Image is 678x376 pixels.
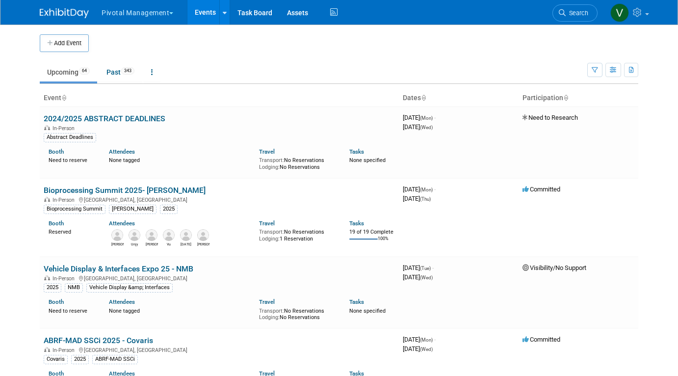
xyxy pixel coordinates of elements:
[44,274,395,282] div: [GEOGRAPHIC_DATA], [GEOGRAPHIC_DATA]
[610,3,629,22] img: Valerie Weld
[44,336,153,345] a: ABRF-MAD SSCi 2025 - Covaris
[44,283,61,292] div: 2025
[99,63,142,81] a: Past343
[49,155,94,164] div: Need to reserve
[49,227,94,236] div: Reserved
[160,205,178,214] div: 2025
[49,298,64,305] a: Booth
[129,229,140,241] img: Unjy Park
[403,273,433,281] span: [DATE]
[49,306,94,315] div: Need to reserve
[259,306,335,321] div: No Reservations No Reservations
[92,355,138,364] div: ABRF-MAD SSCi
[522,264,586,271] span: Visibility/No Support
[52,125,78,132] span: In-Person
[259,148,275,155] a: Travel
[349,220,364,227] a: Tasks
[522,186,560,193] span: Committed
[109,205,156,214] div: [PERSON_NAME]
[434,336,436,343] span: -
[197,229,209,241] img: Kevin LeShane
[349,308,386,314] span: None specified
[71,355,89,364] div: 2025
[44,346,395,353] div: [GEOGRAPHIC_DATA], [GEOGRAPHIC_DATA]
[434,114,436,121] span: -
[259,298,275,305] a: Travel
[420,115,433,121] span: (Mon)
[52,197,78,203] span: In-Person
[434,186,436,193] span: -
[420,347,433,352] span: (Wed)
[61,94,66,102] a: Sort by Event Name
[420,187,433,192] span: (Mon)
[259,227,335,242] div: No Reservations 1 Reservation
[40,34,89,52] button: Add Event
[163,229,175,241] img: Vu Nguyen
[65,283,83,292] div: NMB
[109,155,252,164] div: None tagged
[432,264,434,271] span: -
[197,241,209,247] div: Kevin LeShane
[421,94,426,102] a: Sort by Start Date
[109,298,135,305] a: Attendees
[163,241,175,247] div: Vu Nguyen
[420,337,433,343] span: (Mon)
[180,229,192,241] img: Raja Srinivas
[146,241,158,247] div: Traci Haddock
[403,195,431,202] span: [DATE]
[563,94,568,102] a: Sort by Participation Type
[420,125,433,130] span: (Wed)
[180,241,192,247] div: Raja Srinivas
[44,275,50,280] img: In-Person Event
[49,148,64,155] a: Booth
[259,220,275,227] a: Travel
[403,264,434,271] span: [DATE]
[109,220,135,227] a: Attendees
[259,236,280,242] span: Lodging:
[44,355,68,364] div: Covaris
[403,345,433,352] span: [DATE]
[566,9,588,17] span: Search
[519,90,638,107] th: Participation
[399,90,519,107] th: Dates
[378,236,389,249] td: 100%
[349,157,386,163] span: None specified
[403,336,436,343] span: [DATE]
[259,155,335,170] div: No Reservations No Reservations
[86,283,173,292] div: Vehicle Display &amp; Interfaces
[44,205,105,214] div: Bioprocessing Summit
[40,8,89,18] img: ExhibitDay
[552,4,598,22] a: Search
[420,196,431,202] span: (Thu)
[259,229,284,235] span: Transport:
[522,114,578,121] span: Need to Research
[349,148,364,155] a: Tasks
[40,63,97,81] a: Upcoming64
[259,314,280,321] span: Lodging:
[121,67,134,75] span: 343
[44,133,96,142] div: Abstract Deadlines
[403,114,436,121] span: [DATE]
[111,229,123,241] img: Omar El-Ghouch
[259,308,284,314] span: Transport:
[522,336,560,343] span: Committed
[259,157,284,163] span: Transport:
[259,164,280,170] span: Lodging:
[129,241,141,247] div: Unjy Park
[40,90,399,107] th: Event
[146,229,157,241] img: Traci Haddock
[44,114,165,123] a: 2024/2025 ABSTRACT DEADLINES
[109,148,135,155] a: Attendees
[403,186,436,193] span: [DATE]
[349,298,364,305] a: Tasks
[52,275,78,282] span: In-Person
[420,266,431,271] span: (Tue)
[420,275,433,280] span: (Wed)
[49,220,64,227] a: Booth
[79,67,90,75] span: 64
[52,347,78,353] span: In-Person
[44,197,50,202] img: In-Person Event
[349,229,395,236] div: 19 of 19 Complete
[109,306,252,315] div: None tagged
[44,186,206,195] a: Bioprocessing Summit 2025- [PERSON_NAME]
